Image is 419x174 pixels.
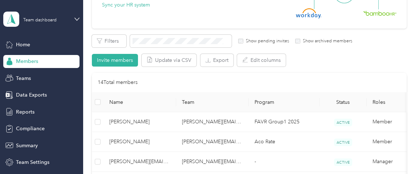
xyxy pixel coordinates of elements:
[176,112,249,132] td: kimberly.shannon@crossmark.com
[16,58,38,65] span: Members
[16,91,47,99] span: Data Exports
[249,92,320,112] th: Program
[249,152,320,172] td: -
[109,138,170,146] span: [PERSON_NAME]
[176,152,249,172] td: kimberly.shannon@crossmark.com
[378,133,419,174] iframe: Everlance-gr Chat Button Frame
[23,18,57,22] div: Team dashboard
[92,35,126,47] button: Filters
[249,132,320,152] td: Aco Rate
[237,54,286,67] button: Edit columns
[334,158,352,166] span: ACTIVE
[243,38,289,44] label: Show pending invites
[142,54,196,67] button: Update via CSV
[16,125,45,132] span: Compliance
[249,112,320,132] td: FAVR Group1 2025
[16,158,49,166] span: Team Settings
[16,142,38,149] span: Summary
[16,75,31,82] span: Teams
[200,54,233,67] button: Export
[16,108,34,116] span: Reports
[176,92,249,112] th: Team
[92,54,138,67] button: Invite members
[103,112,176,132] td: Ricky E. Richardson
[296,8,321,18] img: Workday
[102,1,150,9] button: Sync your HR system
[103,92,176,112] th: Name
[300,38,352,44] label: Show archived members
[103,132,176,152] td: Frederick M. Fleming
[334,139,352,146] span: ACTIVE
[363,10,396,16] img: BambooHR
[109,158,170,166] span: [PERSON_NAME][EMAIL_ADDRESS][PERSON_NAME][DOMAIN_NAME] (You)
[16,41,30,48] span: Home
[334,119,352,126] span: ACTIVE
[320,92,367,112] th: Status
[103,152,176,172] td: kimberly.shannon@crossmark.com (You)
[109,99,170,105] span: Name
[98,78,138,86] p: 14 Total members
[176,132,249,152] td: kimberly.shannon@crossmark.com
[109,118,170,126] span: [PERSON_NAME]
